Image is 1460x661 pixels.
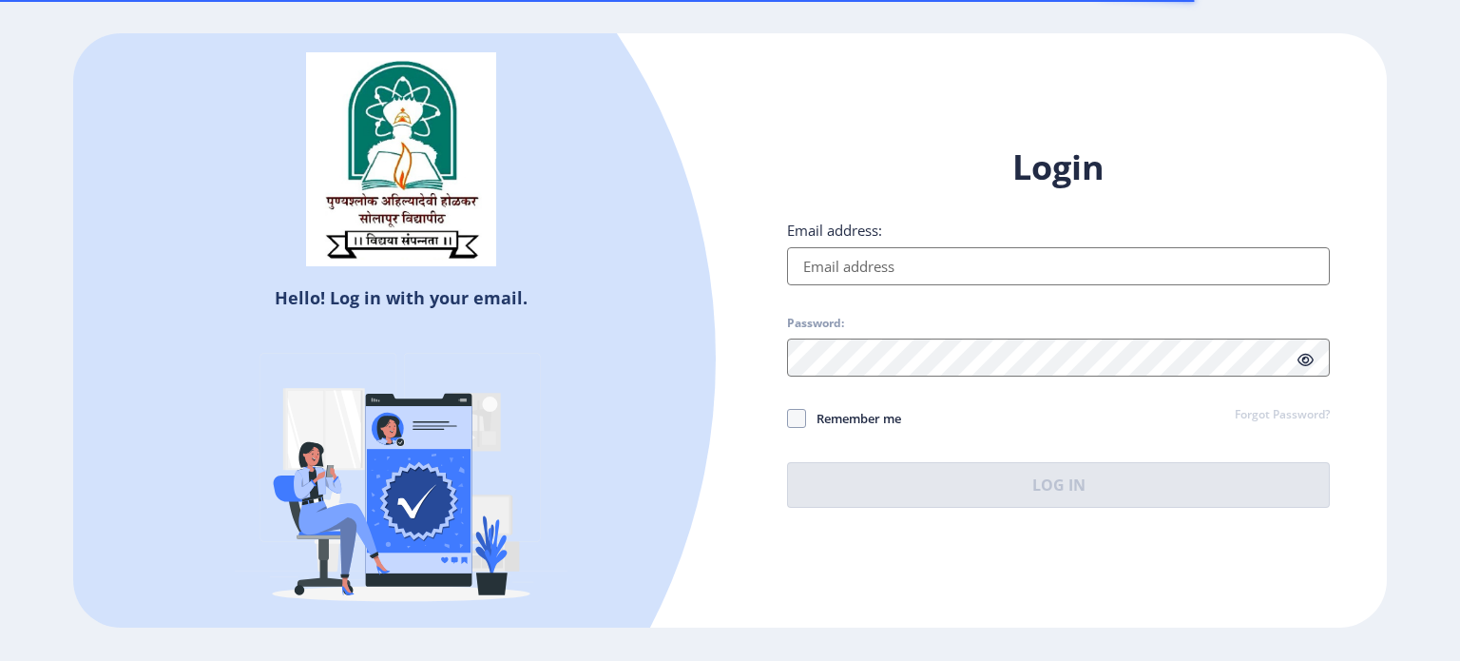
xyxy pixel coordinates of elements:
[787,145,1330,190] h1: Login
[806,407,901,430] span: Remember me
[306,52,496,267] img: sulogo.png
[1235,407,1330,424] a: Forgot Password?
[787,316,844,331] label: Password:
[787,247,1330,285] input: Email address
[787,221,882,240] label: Email address:
[235,317,567,650] img: Verified-rafiki.svg
[787,462,1330,508] button: Log In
